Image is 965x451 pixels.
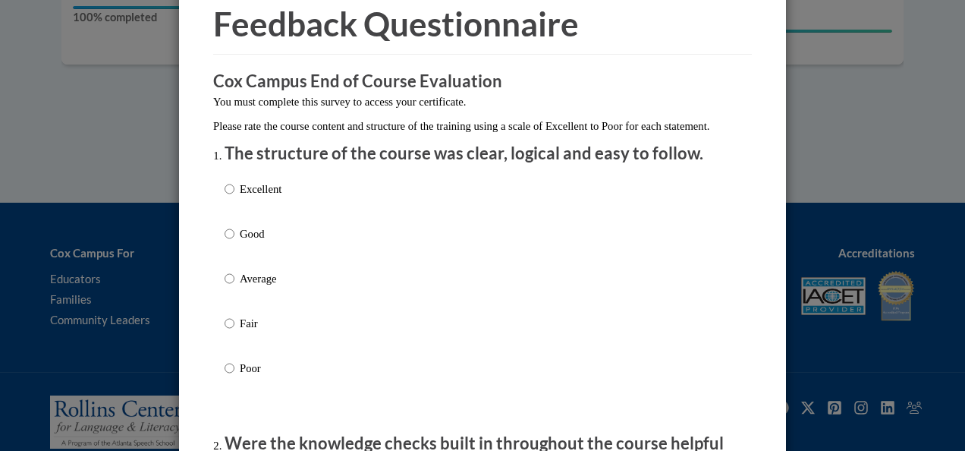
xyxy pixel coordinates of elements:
[225,225,234,242] input: Good
[240,225,281,242] p: Good
[213,93,752,110] p: You must complete this survey to access your certificate.
[240,270,281,287] p: Average
[225,270,234,287] input: Average
[240,181,281,197] p: Excellent
[225,360,234,377] input: Poor
[213,118,752,134] p: Please rate the course content and structure of the training using a scale of Excellent to Poor f...
[225,315,234,332] input: Fair
[240,315,281,332] p: Fair
[213,70,752,93] h3: Cox Campus End of Course Evaluation
[225,142,740,166] p: The structure of the course was clear, logical and easy to follow.
[225,181,234,197] input: Excellent
[240,360,281,377] p: Poor
[213,4,579,43] span: Feedback Questionnaire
